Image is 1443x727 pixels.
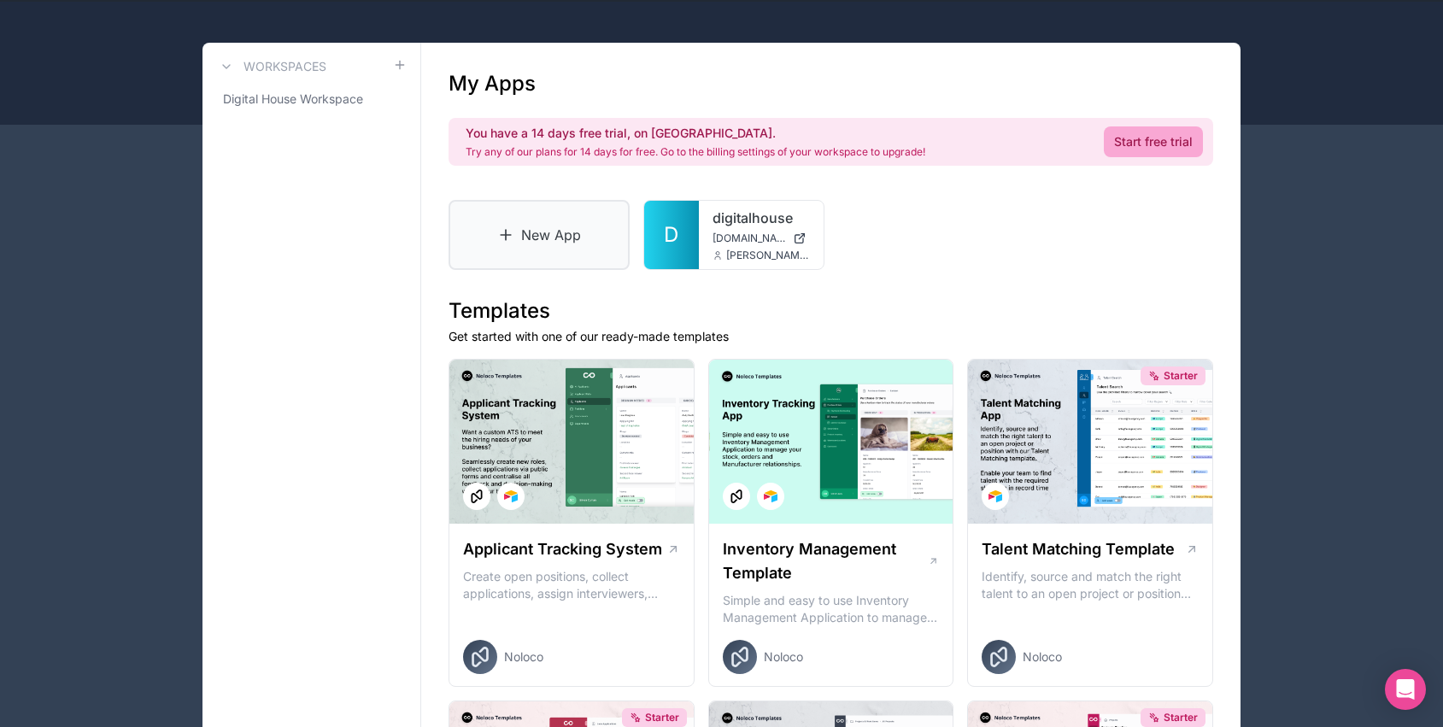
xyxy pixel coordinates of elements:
[463,568,680,602] p: Create open positions, collect applications, assign interviewers, centralise candidate feedback a...
[463,537,662,561] h1: Applicant Tracking System
[504,490,518,503] img: Airtable Logo
[713,208,810,228] a: digitalhouse
[645,711,679,724] span: Starter
[449,297,1213,325] h1: Templates
[723,537,928,585] h1: Inventory Management Template
[764,648,803,665] span: Noloco
[726,249,810,262] span: [PERSON_NAME][EMAIL_ADDRESS][DOMAIN_NAME]
[1385,669,1426,710] div: Open Intercom Messenger
[216,84,407,114] a: Digital House Workspace
[644,201,699,269] a: D
[243,58,326,75] h3: Workspaces
[216,56,326,77] a: Workspaces
[1023,648,1062,665] span: Noloco
[449,200,630,270] a: New App
[1164,369,1198,383] span: Starter
[466,145,925,159] p: Try any of our plans for 14 days for free. Go to the billing settings of your workspace to upgrade!
[1164,711,1198,724] span: Starter
[713,232,810,245] a: [DOMAIN_NAME]
[982,568,1199,602] p: Identify, source and match the right talent to an open project or position with our Talent Matchi...
[723,592,940,626] p: Simple and easy to use Inventory Management Application to manage your stock, orders and Manufact...
[982,537,1175,561] h1: Talent Matching Template
[466,125,925,142] h2: You have a 14 days free trial, on [GEOGRAPHIC_DATA].
[764,490,777,503] img: Airtable Logo
[504,648,543,665] span: Noloco
[713,232,786,245] span: [DOMAIN_NAME]
[988,490,1002,503] img: Airtable Logo
[664,221,678,249] span: D
[449,328,1213,345] p: Get started with one of our ready-made templates
[223,91,363,108] span: Digital House Workspace
[1104,126,1203,157] a: Start free trial
[449,70,536,97] h1: My Apps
